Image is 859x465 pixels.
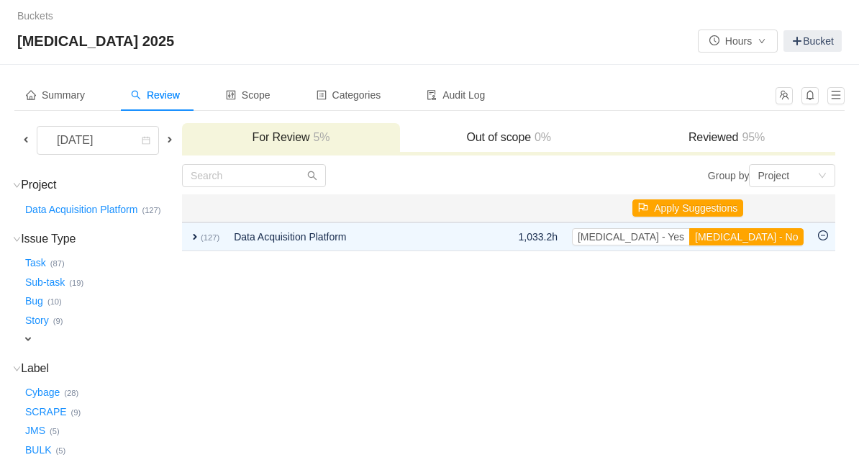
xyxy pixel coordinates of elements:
i: icon: down [13,181,21,189]
span: 0% [531,131,551,143]
h3: Project [22,178,181,192]
small: (127) [201,233,219,242]
small: (87) [50,259,65,268]
h3: For Review [189,130,393,145]
span: Categories [317,89,381,101]
button: icon: flagApply Suggestions [632,199,743,217]
span: Summary [26,89,85,101]
button: icon: menu [827,87,845,104]
td: 1,033.2h [511,222,565,251]
input: Search [182,164,326,187]
small: (127) [142,206,160,215]
i: icon: home [26,90,36,100]
span: Audit Log [427,89,485,101]
h3: Issue Type [22,232,181,246]
small: (9) [71,408,81,417]
i: icon: minus-circle [818,230,828,240]
i: icon: audit [427,90,437,100]
button: Bug [22,290,47,313]
button: JMS [22,420,50,443]
div: Group by [509,164,835,187]
span: [MEDICAL_DATA] 2025 [17,30,183,53]
small: (9) [53,317,63,325]
div: [DATE] [45,127,107,154]
td: Data Acquisition Platform [227,222,482,251]
small: (10) [47,297,62,306]
span: expand [22,333,34,345]
button: Sub-task [22,271,69,294]
small: (19) [69,279,83,287]
button: Data Acquisition Platform [22,198,142,221]
i: icon: profile [317,90,327,100]
button: icon: clock-circleHoursicon: down [698,30,778,53]
button: SCRAPE [22,400,71,423]
i: icon: down [13,235,21,243]
i: icon: search [307,171,317,181]
small: (5) [50,427,60,435]
span: 95% [738,131,765,143]
button: Task [22,252,50,275]
button: icon: bell [801,87,819,104]
i: icon: search [131,90,141,100]
h3: Out of scope [407,130,611,145]
h3: Label [22,361,181,376]
div: Project [758,165,789,186]
button: BULK [22,438,56,461]
button: Story [22,309,53,332]
span: Scope [226,89,271,101]
span: 5% [309,131,329,143]
a: Bucket [783,30,842,52]
button: icon: team [776,87,793,104]
a: Buckets [17,10,53,22]
button: [MEDICAL_DATA] - Yes [572,228,690,245]
span: expand [189,231,201,243]
i: icon: down [13,365,21,373]
i: icon: down [818,171,827,181]
span: Review [131,89,180,101]
small: (5) [56,446,66,455]
button: Cybage [22,382,64,405]
h3: Reviewed [625,130,829,145]
button: [MEDICAL_DATA] - No [689,228,804,245]
i: icon: calendar [142,136,150,146]
i: icon: control [226,90,236,100]
small: (28) [64,389,78,397]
